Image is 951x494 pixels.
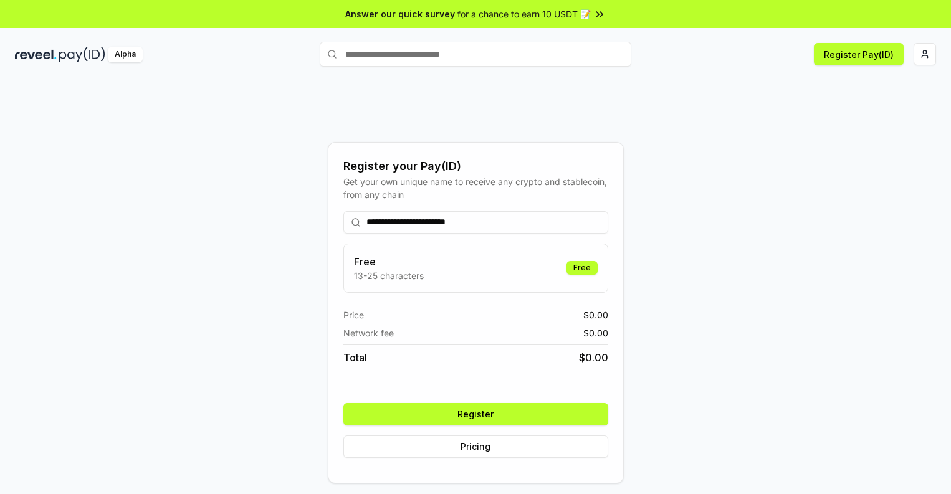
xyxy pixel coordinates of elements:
[354,269,424,282] p: 13-25 characters
[579,350,608,365] span: $ 0.00
[59,47,105,62] img: pay_id
[343,175,608,201] div: Get your own unique name to receive any crypto and stablecoin, from any chain
[583,326,608,340] span: $ 0.00
[15,47,57,62] img: reveel_dark
[566,261,598,275] div: Free
[583,308,608,321] span: $ 0.00
[457,7,591,21] span: for a chance to earn 10 USDT 📝
[343,350,367,365] span: Total
[354,254,424,269] h3: Free
[343,326,394,340] span: Network fee
[343,158,608,175] div: Register your Pay(ID)
[345,7,455,21] span: Answer our quick survey
[108,47,143,62] div: Alpha
[343,403,608,425] button: Register
[343,435,608,458] button: Pricing
[814,43,904,65] button: Register Pay(ID)
[343,308,364,321] span: Price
